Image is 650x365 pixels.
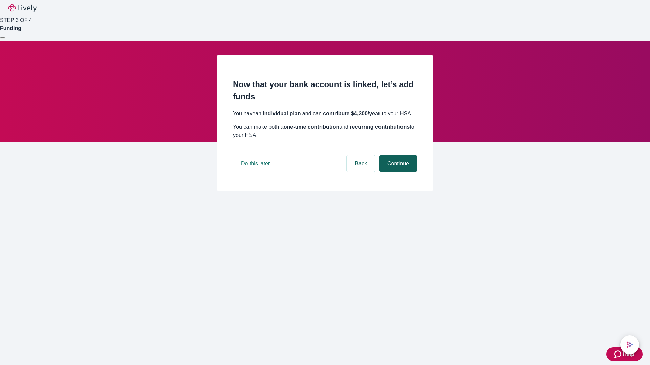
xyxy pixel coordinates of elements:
[347,155,375,172] button: Back
[233,78,417,103] h2: Now that your bank account is linked, let’s add funds
[350,124,410,130] strong: recurring contributions
[284,124,339,130] strong: one-time contribution
[620,335,639,354] button: chat
[263,111,301,116] strong: individual plan
[379,155,417,172] button: Continue
[614,350,623,358] svg: Zendesk support icon
[8,4,37,12] img: Lively
[623,350,634,358] span: Help
[606,347,643,361] button: Zendesk support iconHelp
[323,111,380,116] strong: contribute $4,300 /year
[626,341,633,348] svg: Lively AI Assistant
[233,155,278,172] button: Do this later
[233,123,417,139] p: You can make both a and to your HSA.
[233,109,417,118] p: You have an and can to your HSA.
